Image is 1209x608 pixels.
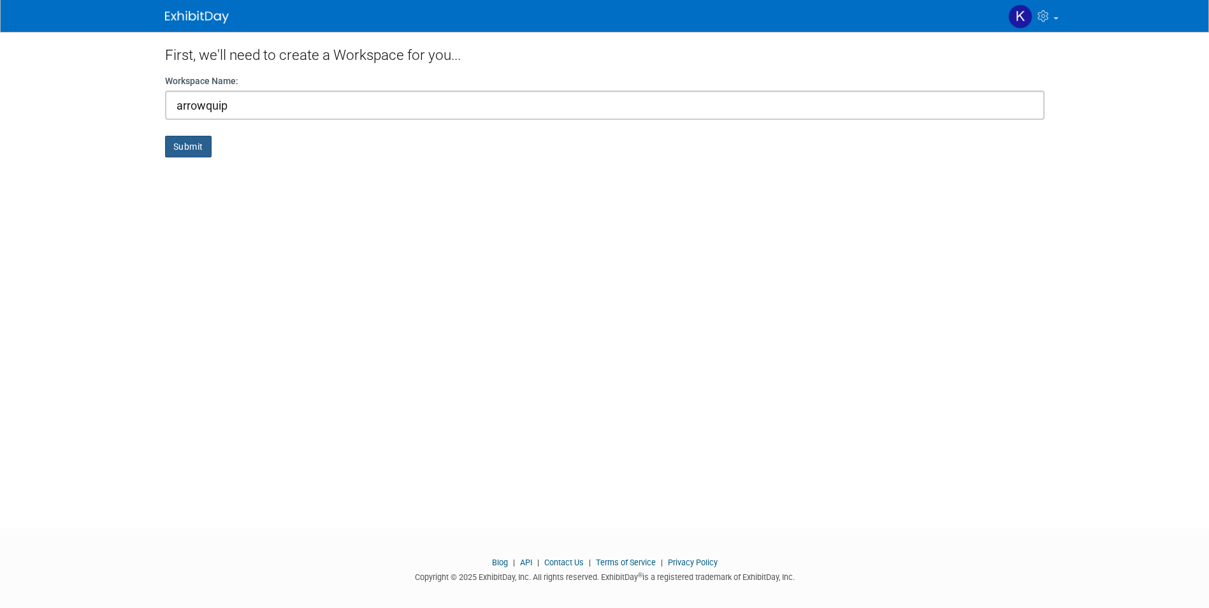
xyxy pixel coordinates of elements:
input: Name of your organization [165,90,1045,120]
span: | [534,558,542,567]
a: Privacy Policy [668,558,718,567]
a: Contact Us [544,558,584,567]
img: Kassidy Martin [1008,4,1032,29]
button: Submit [165,136,212,157]
div: First, we'll need to create a Workspace for you... [165,32,1045,75]
a: Blog [492,558,508,567]
a: API [520,558,532,567]
label: Workspace Name: [165,75,238,87]
span: | [510,558,518,567]
img: ExhibitDay [165,11,229,24]
span: | [586,558,594,567]
span: | [658,558,666,567]
sup: ® [638,572,642,579]
a: Terms of Service [596,558,656,567]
